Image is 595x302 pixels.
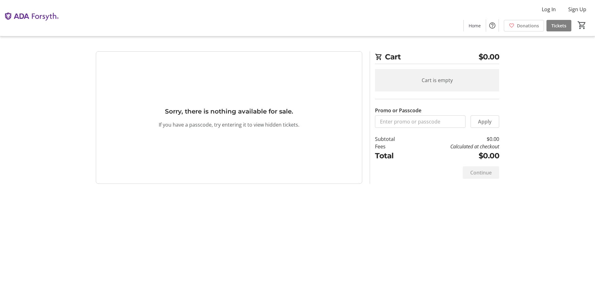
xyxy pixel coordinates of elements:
[576,20,588,31] button: Cart
[504,20,544,31] a: Donations
[479,51,499,63] span: $0.00
[478,118,492,125] span: Apply
[375,51,499,64] h2: Cart
[411,150,499,161] td: $0.00
[375,107,421,114] label: Promo or Passcode
[568,6,586,13] span: Sign Up
[542,6,556,13] span: Log In
[411,135,499,143] td: $0.00
[375,69,499,91] div: Cart is empty
[375,150,411,161] td: Total
[551,22,566,29] span: Tickets
[4,2,59,34] img: The ADA Forsyth Institute's Logo
[375,135,411,143] td: Subtotal
[159,121,299,128] p: If you have a passcode, try entering it to view hidden tickets.
[546,20,571,31] a: Tickets
[464,20,486,31] a: Home
[375,115,466,128] input: Enter promo or passcode
[471,115,499,128] button: Apply
[469,22,481,29] span: Home
[411,143,499,150] td: Calculated at checkout
[375,143,411,150] td: Fees
[563,4,591,14] button: Sign Up
[517,22,539,29] span: Donations
[486,19,499,32] button: Help
[165,107,293,116] h3: Sorry, there is nothing available for sale.
[537,4,561,14] button: Log In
